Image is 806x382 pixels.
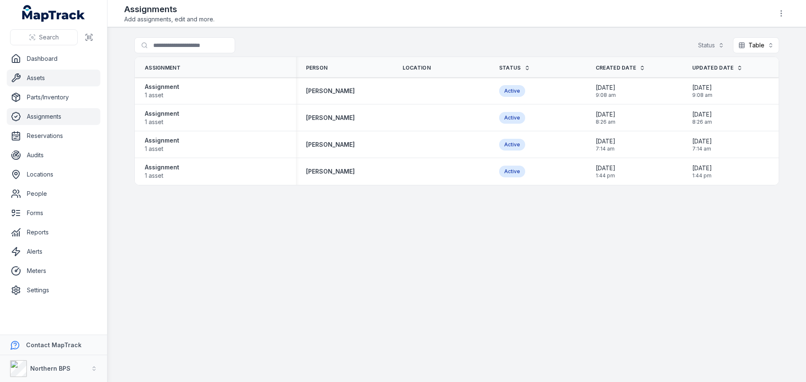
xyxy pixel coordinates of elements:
[499,166,525,177] div: Active
[306,114,355,122] a: [PERSON_NAME]
[403,65,431,71] span: Location
[733,37,779,53] button: Table
[692,110,712,125] time: 15/10/2025, 8:26:08 am
[596,164,615,172] span: [DATE]
[692,65,734,71] span: Updated Date
[145,136,179,153] a: Assignment1 asset
[124,3,215,15] h2: Assignments
[7,243,100,260] a: Alerts
[7,89,100,106] a: Parts/Inventory
[596,146,615,152] span: 7:14 am
[596,119,615,125] span: 8:26 am
[692,164,712,179] time: 02/10/2025, 1:44:03 pm
[7,282,100,299] a: Settings
[596,65,646,71] a: Created Date
[499,112,525,124] div: Active
[499,65,530,71] a: Status
[7,50,100,67] a: Dashboard
[7,205,100,221] a: Forms
[596,92,616,99] span: 9:08 am
[145,91,179,99] span: 1 asset
[145,109,179,126] a: Assignment1 asset
[30,365,71,372] strong: Northern BPS
[306,167,355,176] a: [PERSON_NAME]
[596,83,616,99] time: 15/10/2025, 9:08:22 am
[145,172,179,180] span: 1 asset
[692,137,712,146] span: [DATE]
[22,5,85,22] a: MapTrack
[7,262,100,279] a: Meters
[7,147,100,164] a: Audits
[145,65,181,71] span: Assignment
[7,108,100,125] a: Assignments
[692,119,712,125] span: 8:26 am
[145,163,179,180] a: Assignment1 asset
[145,163,179,172] strong: Assignment
[692,110,712,119] span: [DATE]
[499,65,521,71] span: Status
[145,83,179,99] a: Assignment1 asset
[692,65,743,71] a: Updated Date
[596,65,636,71] span: Created Date
[596,137,615,152] time: 13/10/2025, 7:14:36 am
[692,137,712,152] time: 13/10/2025, 7:14:36 am
[693,37,730,53] button: Status
[692,83,712,99] time: 15/10/2025, 9:08:22 am
[124,15,215,23] span: Add assignments, edit and more.
[7,70,100,86] a: Assets
[306,87,355,95] a: [PERSON_NAME]
[7,185,100,202] a: People
[7,127,100,144] a: Reservations
[145,145,179,153] span: 1 asset
[596,172,615,179] span: 1:44 pm
[10,29,78,45] button: Search
[145,118,179,126] span: 1 asset
[596,110,615,119] span: [DATE]
[596,83,616,92] span: [DATE]
[145,136,179,145] strong: Assignment
[7,224,100,241] a: Reports
[596,137,615,146] span: [DATE]
[692,146,712,152] span: 7:14 am
[499,139,525,151] div: Active
[26,341,81,348] strong: Contact MapTrack
[692,92,712,99] span: 9:08 am
[306,65,328,71] span: Person
[7,166,100,183] a: Locations
[596,110,615,125] time: 15/10/2025, 8:26:08 am
[499,85,525,97] div: Active
[596,164,615,179] time: 02/10/2025, 1:44:03 pm
[692,164,712,172] span: [DATE]
[692,83,712,92] span: [DATE]
[145,109,179,118] strong: Assignment
[692,172,712,179] span: 1:44 pm
[39,33,59,42] span: Search
[306,140,355,149] a: [PERSON_NAME]
[145,83,179,91] strong: Assignment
